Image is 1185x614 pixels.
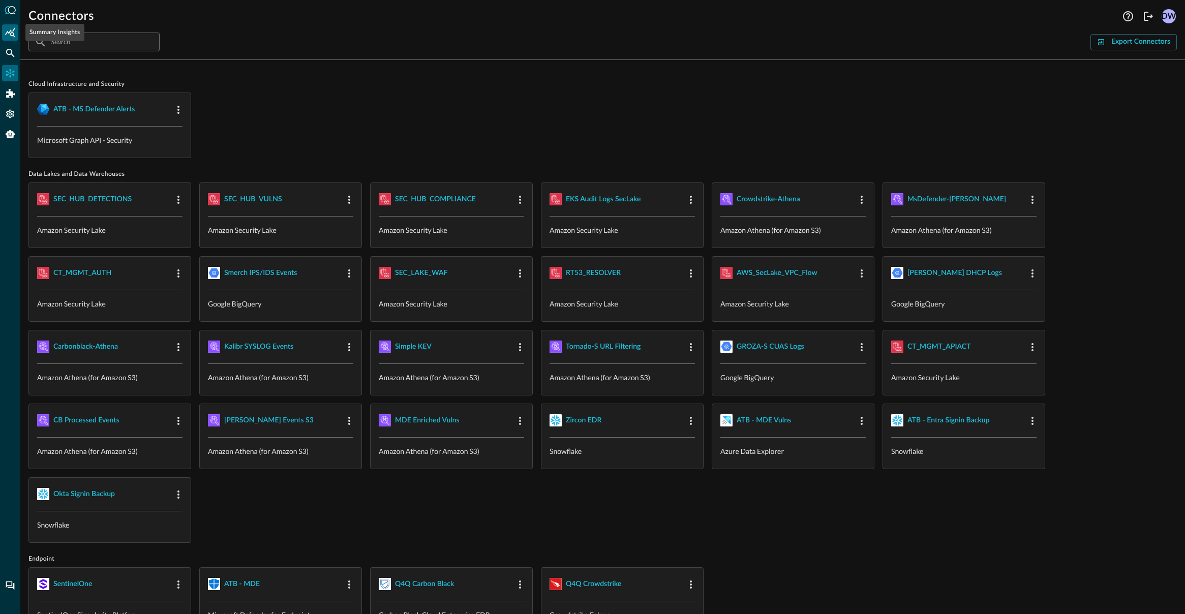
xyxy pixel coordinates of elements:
[53,339,118,355] button: Carbonblack-Athena
[208,446,353,456] p: Amazon Athena (for Amazon S3)
[53,412,119,428] button: CB Processed Events
[720,298,866,309] p: Amazon Security Lake
[224,578,260,591] div: ATB - MDE
[1111,36,1170,48] div: Export Connectors
[737,412,791,428] button: ATB - MDE Vulns
[224,267,297,280] div: Smerch IPS/IDS Events
[550,298,695,309] p: Amazon Security Lake
[1140,8,1157,24] button: Logout
[720,372,866,383] p: Google BigQuery
[891,372,1037,383] p: Amazon Security Lake
[379,578,391,590] img: CarbonBlackEnterpriseEDR.svg
[907,267,1002,280] div: [PERSON_NAME] DHCP Logs
[907,414,989,427] div: ATB - Entra Signin Backup
[28,8,94,24] h1: Connectors
[53,191,132,207] button: SEC_HUB_DETECTIONS
[566,414,601,427] div: Zircon EDR
[53,414,119,427] div: CB Processed Events
[37,341,49,353] img: AWSAthena.svg
[907,265,1002,281] button: [PERSON_NAME] DHCP Logs
[37,519,183,530] p: Snowflake
[28,555,1177,563] span: Endpoint
[891,193,903,205] img: AWSAthena.svg
[2,126,18,142] div: Query Agent
[224,412,314,428] button: [PERSON_NAME] Events S3
[395,267,448,280] div: SEC_LAKE_WAF
[395,576,454,592] button: Q4Q Carbon Black
[550,578,562,590] img: CrowdStrikeFalcon.svg
[566,576,621,592] button: Q4Q Crowdstrike
[566,339,641,355] button: Tornado-S URL Filtering
[891,298,1037,309] p: Google BigQuery
[53,578,92,591] div: SentinelOne
[208,267,220,279] img: GoogleBigQuery.svg
[2,65,18,81] div: Connectors
[208,225,353,235] p: Amazon Security Lake
[907,341,970,353] div: CT_MGMT_APIACT
[1162,9,1176,23] div: DW
[720,193,733,205] img: AWSAthena.svg
[379,341,391,353] img: AWSAthena.svg
[37,578,49,590] img: SentinelOne.svg
[566,191,641,207] button: EKS Audit Logs SecLake
[37,298,183,309] p: Amazon Security Lake
[3,85,19,102] div: Addons
[737,339,804,355] button: GROZA-S CUAS Logs
[53,486,115,502] button: Okta Signin Backup
[395,265,448,281] button: SEC_LAKE_WAF
[224,414,314,427] div: [PERSON_NAME] Events S3
[37,103,49,115] img: MicrosoftGraph.svg
[907,191,1006,207] button: MsDefender-[PERSON_NAME]
[737,267,817,280] div: AWS_SecLake_VPC_Flow
[395,193,476,206] div: SEC_HUB_COMPLIANCE
[379,298,524,309] p: Amazon Security Lake
[53,576,92,592] button: SentinelOne
[395,191,476,207] button: SEC_HUB_COMPLIANCE
[53,265,111,281] button: CT_MGMT_AUTH
[907,339,970,355] button: CT_MGMT_APIACT
[379,414,391,426] img: AWSAthena.svg
[37,488,49,500] img: Snowflake.svg
[28,80,1177,88] span: Cloud Infrastructure and Security
[720,225,866,235] p: Amazon Athena (for Amazon S3)
[53,193,132,206] div: SEC_HUB_DETECTIONS
[37,267,49,279] img: AWSSecurityLake.svg
[208,193,220,205] img: AWSSecurityLake.svg
[53,101,135,117] button: ATB - MS Defender Alerts
[37,225,183,235] p: Amazon Security Lake
[208,341,220,353] img: AWSAthena.svg
[891,341,903,353] img: AWSSecurityLake.svg
[51,33,136,51] input: Search
[891,225,1037,235] p: Amazon Athena (for Amazon S3)
[566,267,621,280] div: RT53_RESOLVER
[37,193,49,205] img: AWSSecurityLake.svg
[25,24,84,41] div: Summary Insights
[566,265,621,281] button: RT53_RESOLVER
[224,339,293,355] button: Kalibr SYSLOG Events
[891,267,903,279] img: GoogleBigQuery.svg
[566,193,641,206] div: EKS Audit Logs SecLake
[1090,34,1177,50] button: Export Connectors
[224,265,297,281] button: Smerch IPS/IDS Events
[208,298,353,309] p: Google BigQuery
[2,24,18,41] div: Summary Insights
[224,576,260,592] button: ATB - MDE
[28,170,1177,178] span: Data Lakes and Data Warehouses
[208,578,220,590] img: MicrosoftDefenderForEndpoint.svg
[737,341,804,353] div: GROZA-S CUAS Logs
[37,446,183,456] p: Amazon Athena (for Amazon S3)
[891,446,1037,456] p: Snowflake
[379,267,391,279] img: AWSSecurityLake.svg
[720,446,866,456] p: Azure Data Explorer
[907,193,1006,206] div: MsDefender-[PERSON_NAME]
[224,341,293,353] div: Kalibr SYSLOG Events
[395,414,460,427] div: MDE Enriched Vulns
[2,106,18,122] div: Settings
[395,412,460,428] button: MDE Enriched Vulns
[550,193,562,205] img: AWSSecurityLake.svg
[720,414,733,426] img: AzureDataExplorer.svg
[720,267,733,279] img: AWSSecurityLake.svg
[891,414,903,426] img: Snowflake.svg
[2,45,18,61] div: Federated Search
[37,372,183,383] p: Amazon Athena (for Amazon S3)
